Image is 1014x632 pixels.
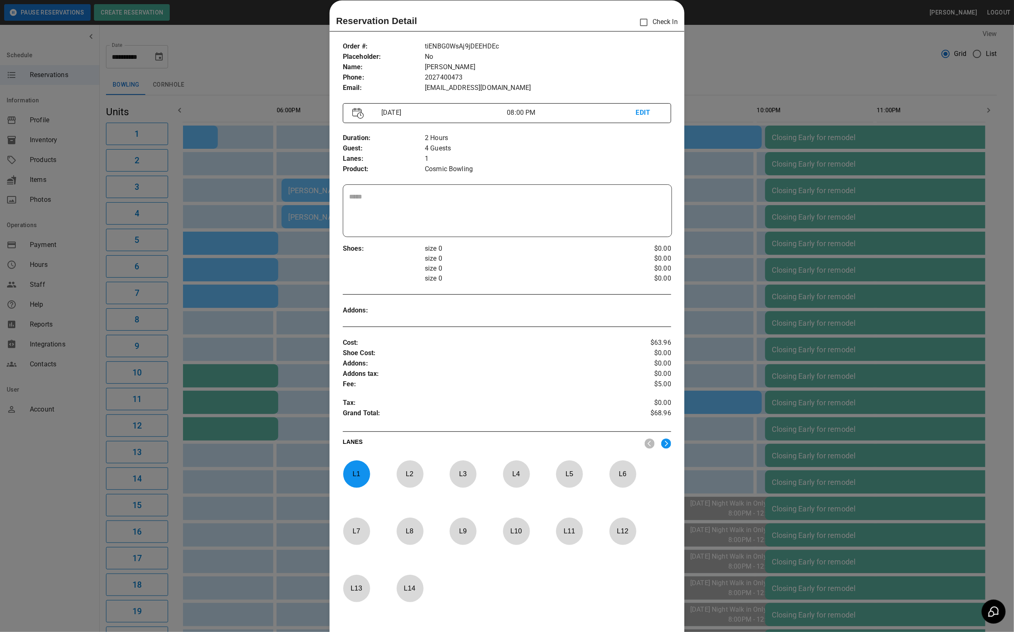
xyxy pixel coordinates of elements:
p: Email : [343,83,425,93]
p: Placeholder : [343,52,425,62]
p: 2 Hours [425,133,671,143]
img: right.svg [661,438,671,449]
p: L 5 [556,464,583,484]
p: No [425,52,671,62]
p: Shoe Cost : [343,348,617,358]
p: Addons : [343,358,617,369]
p: L 9 [449,521,477,541]
p: size 0 [425,274,617,283]
p: [EMAIL_ADDRESS][DOMAIN_NAME] [425,83,671,93]
p: $0.00 [617,264,671,274]
p: Duration : [343,133,425,143]
p: Check In [635,14,678,31]
img: nav_left.svg [645,438,655,449]
p: Product : [343,164,425,174]
p: EDIT [636,108,662,118]
p: 2027400473 [425,73,671,83]
p: Cost : [343,338,617,348]
p: Reservation Detail [336,14,417,28]
p: $0.00 [617,348,671,358]
p: L 8 [396,521,424,541]
p: Tax : [343,398,617,408]
p: $5.00 [617,379,671,390]
p: 08:00 PM [507,108,636,118]
p: $0.00 [617,398,671,408]
p: $0.00 [617,369,671,379]
p: L 12 [609,521,636,541]
p: Addons : [343,305,425,316]
p: L 14 [396,579,424,598]
p: L 4 [503,464,530,484]
p: L 10 [503,521,530,541]
p: L 3 [449,464,477,484]
p: Fee : [343,379,617,390]
p: L 13 [343,579,370,598]
p: $0.00 [617,244,671,254]
p: L 7 [343,521,370,541]
p: Shoes : [343,244,425,254]
p: L 1 [343,464,370,484]
p: size 0 [425,264,617,274]
p: $68.96 [617,408,671,421]
p: Guest : [343,143,425,154]
p: Grand Total : [343,408,617,421]
p: $0.00 [617,358,671,369]
p: Name : [343,62,425,73]
p: [DATE] [378,108,507,118]
p: 4 Guests [425,143,671,154]
p: size 0 [425,244,617,254]
p: $0.00 [617,254,671,264]
p: tiENBG0WsAj9jDEEHDEc [425,41,671,52]
p: L 11 [556,521,583,541]
p: Lanes : [343,154,425,164]
p: L 6 [609,464,636,484]
img: Vector [352,108,364,119]
p: L 2 [396,464,424,484]
p: Addons tax : [343,369,617,379]
p: Cosmic Bowling [425,164,671,174]
p: $0.00 [617,274,671,283]
p: Order # : [343,41,425,52]
p: [PERSON_NAME] [425,62,671,73]
p: Phone : [343,73,425,83]
p: LANES [343,438,638,449]
p: size 0 [425,254,617,264]
p: $63.96 [617,338,671,348]
p: 1 [425,154,671,164]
